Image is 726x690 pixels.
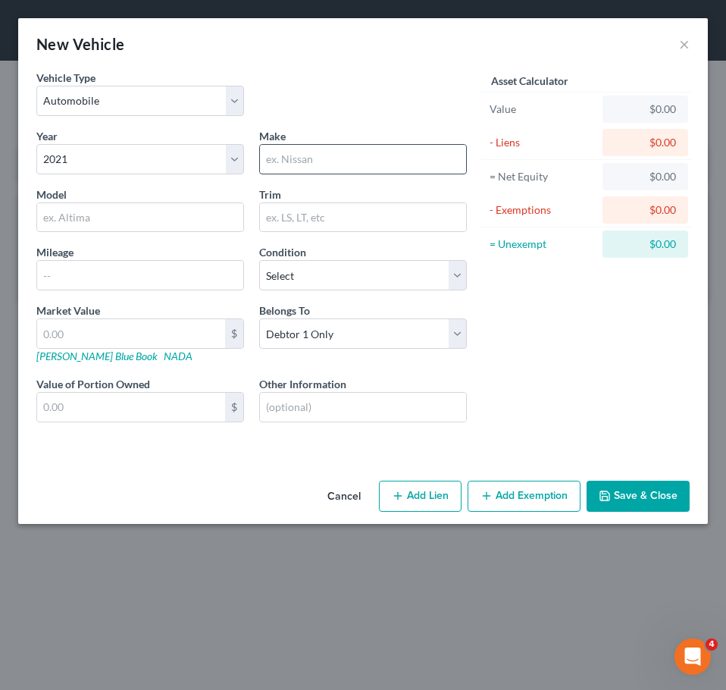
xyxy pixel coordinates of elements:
input: ex. Altima [37,203,243,232]
label: Value of Portion Owned [36,376,150,392]
label: Year [36,128,58,144]
label: Mileage [36,244,74,260]
span: 4 [706,638,718,651]
div: $ [225,319,243,348]
a: [PERSON_NAME] Blue Book [36,350,158,362]
button: Add Lien [379,481,462,513]
iframe: Intercom live chat [674,638,711,675]
label: Vehicle Type [36,70,95,86]
div: $ [225,393,243,422]
label: Condition [259,244,306,260]
button: Save & Close [587,481,690,513]
div: Value [490,102,596,117]
label: Asset Calculator [491,73,568,89]
button: Cancel [315,482,373,513]
div: $0.00 [615,202,675,218]
div: New Vehicle [36,33,124,55]
input: -- [37,261,243,290]
span: Make [259,130,286,143]
input: 0.00 [37,393,225,422]
button: × [679,35,690,53]
label: Trim [259,187,281,202]
a: NADA [164,350,192,362]
input: 0.00 [37,319,225,348]
div: $0.00 [615,102,675,117]
button: Add Exemption [468,481,580,513]
div: $0.00 [615,169,675,184]
div: $0.00 [615,135,675,150]
div: = Net Equity [490,169,596,184]
label: Market Value [36,303,100,318]
span: Belongs To [259,304,310,317]
div: $0.00 [615,237,675,252]
div: - Exemptions [490,202,596,218]
div: - Liens [490,135,596,150]
label: Other Information [259,376,346,392]
input: ex. LS, LT, etc [260,203,466,232]
div: = Unexempt [490,237,596,252]
input: ex. Nissan [260,145,466,174]
label: Model [36,187,67,202]
input: (optional) [260,393,466,422]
